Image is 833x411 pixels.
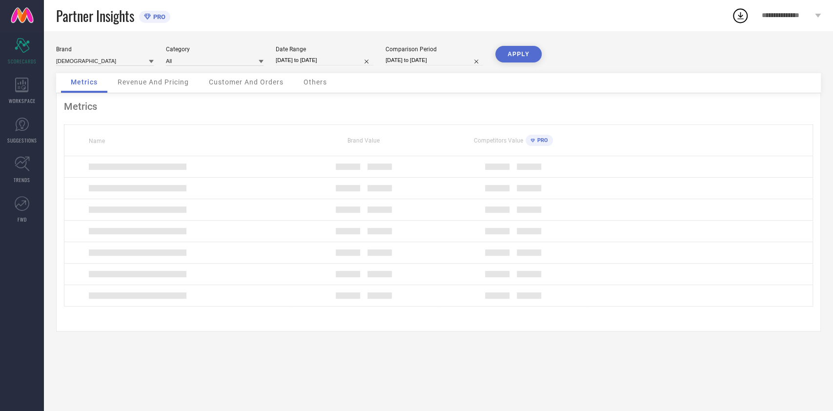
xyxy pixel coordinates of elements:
span: WORKSPACE [9,97,36,104]
span: Partner Insights [56,6,134,26]
div: Comparison Period [386,46,483,53]
input: Select date range [276,55,373,65]
span: Customer And Orders [209,78,284,86]
span: Brand Value [347,137,380,144]
span: SUGGESTIONS [7,137,37,144]
span: Others [304,78,327,86]
span: PRO [151,13,165,21]
div: Date Range [276,46,373,53]
div: Category [166,46,264,53]
span: Name [89,138,105,144]
span: SCORECARDS [8,58,37,65]
input: Select comparison period [386,55,483,65]
div: Brand [56,46,154,53]
span: FWD [18,216,27,223]
span: TRENDS [14,176,30,184]
div: Metrics [64,101,813,112]
span: Revenue And Pricing [118,78,189,86]
span: PRO [535,137,548,144]
span: Competitors Value [474,137,523,144]
button: APPLY [495,46,542,62]
div: Open download list [731,7,749,24]
span: Metrics [71,78,98,86]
